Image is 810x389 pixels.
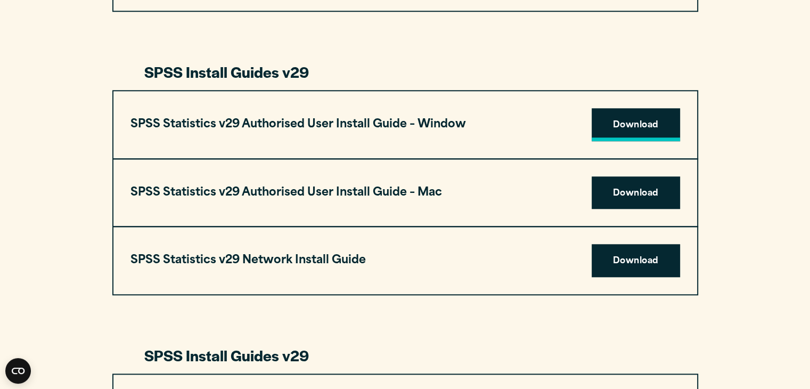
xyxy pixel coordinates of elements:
a: Download [592,108,680,141]
h3: SPSS Install Guides v29 [144,345,666,366]
a: Download [592,176,680,209]
h3: SPSS Statistics v29 Authorised User Install Guide – Mac [130,183,442,203]
a: Download [592,244,680,277]
h3: SPSS Statistics v29 Network Install Guide [130,250,366,271]
h3: SPSS Install Guides v29 [144,62,666,82]
button: Open CMP widget [5,358,31,384]
h3: SPSS Statistics v29 Authorised User Install Guide – Window [130,115,466,135]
